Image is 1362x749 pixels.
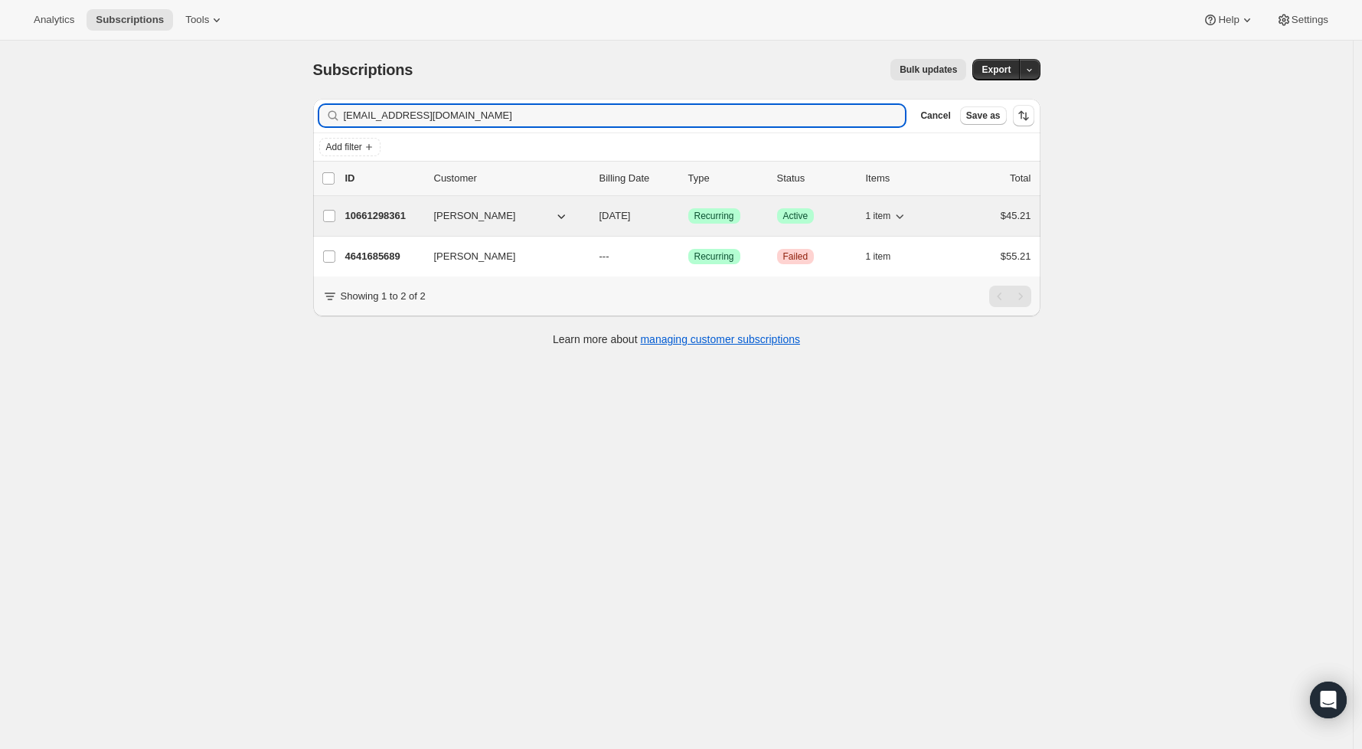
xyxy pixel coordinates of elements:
[87,9,173,31] button: Subscriptions
[866,210,891,222] span: 1 item
[1010,171,1030,186] p: Total
[345,171,1031,186] div: IDCustomerBilling DateTypeStatusItemsTotal
[425,204,578,228] button: [PERSON_NAME]
[434,208,516,224] span: [PERSON_NAME]
[1001,250,1031,262] span: $55.21
[1001,210,1031,221] span: $45.21
[326,141,362,153] span: Add filter
[920,110,950,122] span: Cancel
[866,250,891,263] span: 1 item
[981,64,1011,76] span: Export
[34,14,74,26] span: Analytics
[1310,682,1347,718] div: Open Intercom Messenger
[425,244,578,269] button: [PERSON_NAME]
[989,286,1031,307] nav: Pagination
[1267,9,1338,31] button: Settings
[640,333,800,345] a: managing customer subscriptions
[176,9,234,31] button: Tools
[345,249,422,264] p: 4641685689
[1218,14,1239,26] span: Help
[344,105,906,126] input: Filter subscribers
[960,106,1007,125] button: Save as
[345,205,1031,227] div: 10661298361[PERSON_NAME][DATE]SuccessRecurringSuccessActive1 item$45.21
[694,250,734,263] span: Recurring
[783,210,808,222] span: Active
[185,14,209,26] span: Tools
[345,208,422,224] p: 10661298361
[553,332,800,347] p: Learn more about
[341,289,426,304] p: Showing 1 to 2 of 2
[890,59,966,80] button: Bulk updates
[866,246,908,267] button: 1 item
[1292,14,1328,26] span: Settings
[345,246,1031,267] div: 4641685689[PERSON_NAME]---SuccessRecurringCriticalFailed1 item$55.21
[688,171,765,186] div: Type
[966,110,1001,122] span: Save as
[434,249,516,264] span: [PERSON_NAME]
[1194,9,1263,31] button: Help
[1013,105,1034,126] button: Sort the results
[434,171,587,186] p: Customer
[914,106,956,125] button: Cancel
[599,210,631,221] span: [DATE]
[900,64,957,76] span: Bulk updates
[599,171,676,186] p: Billing Date
[24,9,83,31] button: Analytics
[783,250,808,263] span: Failed
[599,250,609,262] span: ---
[694,210,734,222] span: Recurring
[96,14,164,26] span: Subscriptions
[345,171,422,186] p: ID
[972,59,1020,80] button: Export
[866,171,942,186] div: Items
[866,205,908,227] button: 1 item
[319,138,381,156] button: Add filter
[777,171,854,186] p: Status
[313,61,413,78] span: Subscriptions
